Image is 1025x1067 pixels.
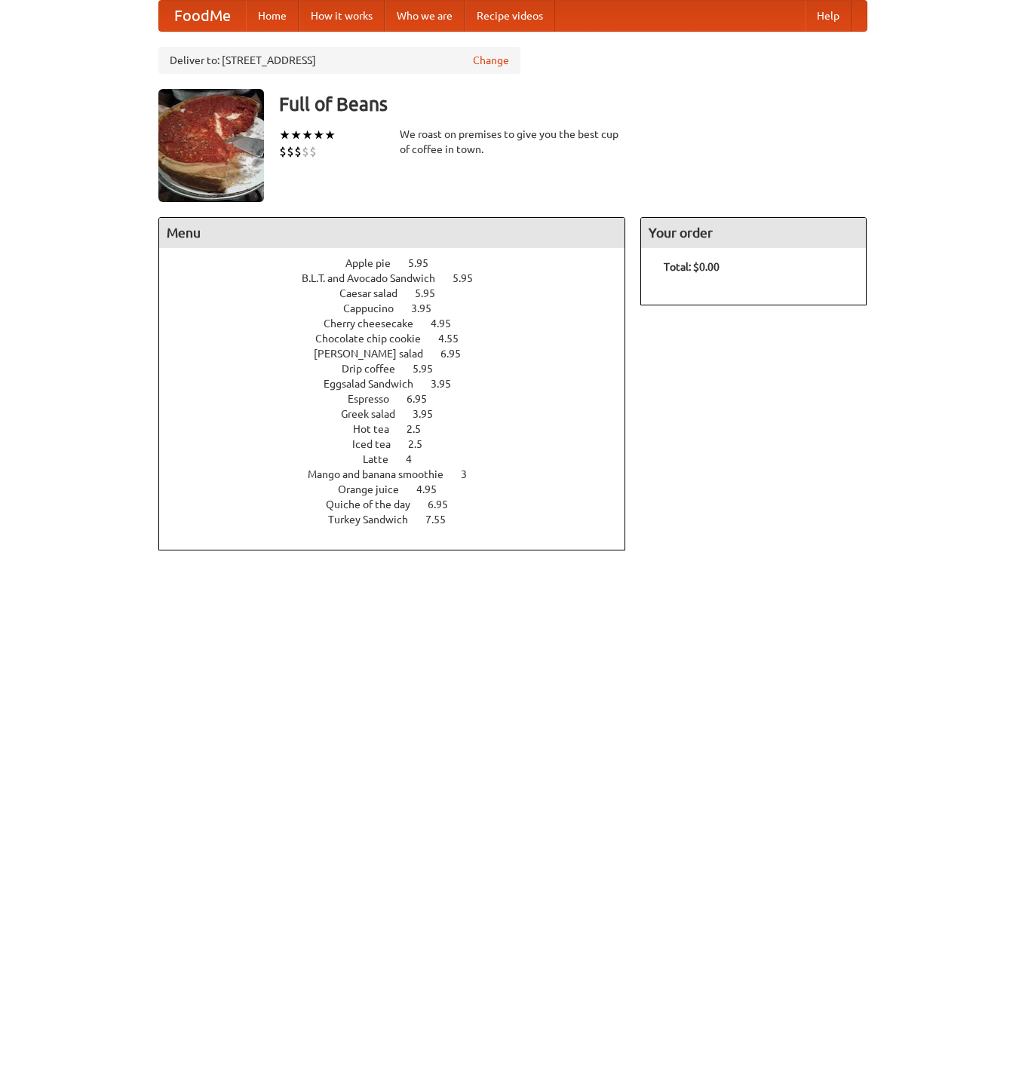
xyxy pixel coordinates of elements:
span: 2.5 [407,423,436,435]
span: 5.95 [453,272,488,284]
span: 6.95 [440,348,476,360]
span: 4.95 [431,317,466,330]
li: ★ [290,127,302,143]
a: Help [805,1,852,31]
a: Home [246,1,299,31]
a: How it works [299,1,385,31]
div: We roast on premises to give you the best cup of coffee in town. [400,127,626,157]
span: Latte [363,453,404,465]
span: Iced tea [352,438,406,450]
a: Drip coffee 5.95 [342,363,461,375]
span: 5.95 [408,257,443,269]
li: $ [279,143,287,160]
li: ★ [302,127,313,143]
span: Cherry cheesecake [324,317,428,330]
span: Apple pie [345,257,406,269]
a: Cherry cheesecake 4.95 [324,317,479,330]
span: Espresso [348,393,404,405]
span: Hot tea [353,423,404,435]
a: Mango and banana smoothie 3 [308,468,495,480]
li: $ [287,143,294,160]
a: Turkey Sandwich 7.55 [328,514,474,526]
a: Chocolate chip cookie 4.55 [315,333,486,345]
a: [PERSON_NAME] salad 6.95 [314,348,489,360]
a: Cappucino 3.95 [343,302,459,314]
span: Eggsalad Sandwich [324,378,428,390]
a: Greek salad 3.95 [341,408,461,420]
li: ★ [313,127,324,143]
span: 4.95 [416,483,452,495]
span: 3.95 [413,408,448,420]
a: Who we are [385,1,465,31]
div: Deliver to: [STREET_ADDRESS] [158,47,520,74]
span: 5.95 [413,363,448,375]
h4: Menu [159,218,625,248]
a: Change [473,53,509,68]
h3: Full of Beans [279,89,867,119]
a: Hot tea 2.5 [353,423,449,435]
li: $ [309,143,317,160]
a: Caesar salad 5.95 [339,287,463,299]
a: Apple pie 5.95 [345,257,456,269]
span: Chocolate chip cookie [315,333,436,345]
span: 4 [406,453,427,465]
span: Mango and banana smoothie [308,468,459,480]
a: Orange juice 4.95 [338,483,465,495]
span: 4.55 [438,333,474,345]
span: 5.95 [415,287,450,299]
li: ★ [324,127,336,143]
span: 7.55 [425,514,461,526]
a: Latte 4 [363,453,440,465]
span: Cappucino [343,302,409,314]
a: B.L.T. and Avocado Sandwich 5.95 [302,272,501,284]
span: 3.95 [431,378,466,390]
span: 6.95 [407,393,442,405]
span: [PERSON_NAME] salad [314,348,438,360]
b: Total: $0.00 [664,261,720,273]
a: Eggsalad Sandwich 3.95 [324,378,479,390]
span: 3.95 [411,302,447,314]
a: Recipe videos [465,1,555,31]
span: 6.95 [428,498,463,511]
li: ★ [279,127,290,143]
span: Quiche of the day [326,498,425,511]
li: $ [294,143,302,160]
a: Quiche of the day 6.95 [326,498,476,511]
li: $ [302,143,309,160]
span: Orange juice [338,483,414,495]
span: Drip coffee [342,363,410,375]
span: 2.5 [408,438,437,450]
img: angular.jpg [158,89,264,202]
span: Turkey Sandwich [328,514,423,526]
a: Iced tea 2.5 [352,438,450,450]
h4: Your order [641,218,866,248]
span: B.L.T. and Avocado Sandwich [302,272,450,284]
span: Greek salad [341,408,410,420]
a: Espresso 6.95 [348,393,455,405]
span: Caesar salad [339,287,413,299]
a: FoodMe [159,1,246,31]
span: 3 [461,468,482,480]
